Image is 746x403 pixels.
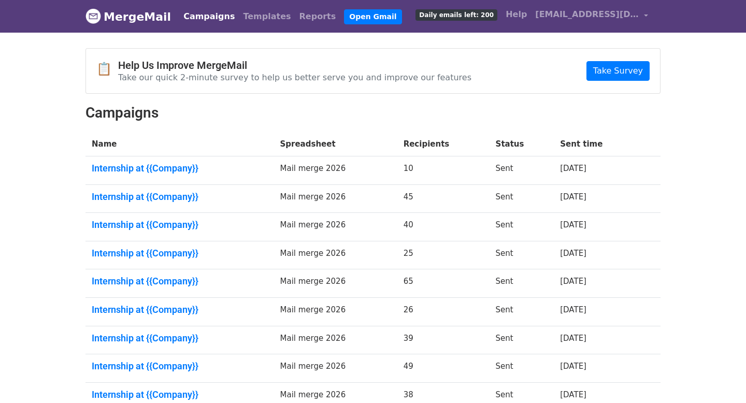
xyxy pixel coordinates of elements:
a: [DATE] [560,277,586,286]
td: 39 [397,326,490,354]
a: Internship at {{Company}} [92,248,268,259]
a: [DATE] [560,305,586,314]
td: Mail merge 2026 [274,298,397,326]
span: [EMAIL_ADDRESS][DOMAIN_NAME] [535,8,639,21]
a: [DATE] [560,390,586,399]
td: Sent [490,269,554,298]
td: Mail merge 2026 [274,184,397,213]
td: 49 [397,354,490,383]
td: Mail merge 2026 [274,213,397,241]
td: Mail merge 2026 [274,156,397,185]
th: Sent time [554,132,641,156]
a: Internship at {{Company}} [92,389,268,400]
p: Take our quick 2-minute survey to help us better serve you and improve our features [118,72,471,83]
a: [DATE] [560,220,586,229]
th: Recipients [397,132,490,156]
th: Status [490,132,554,156]
a: [DATE] [560,164,586,173]
td: 10 [397,156,490,185]
td: 65 [397,269,490,298]
a: Internship at {{Company}} [92,191,268,203]
td: Mail merge 2026 [274,269,397,298]
td: Sent [490,156,554,185]
td: Sent [490,354,554,383]
a: [EMAIL_ADDRESS][DOMAIN_NAME] [531,4,652,28]
a: Reports [295,6,340,27]
td: Sent [490,298,554,326]
a: Internship at {{Company}} [92,219,268,231]
a: [DATE] [560,362,586,371]
a: Internship at {{Company}} [92,163,268,174]
span: Daily emails left: 200 [415,9,497,21]
a: Internship at {{Company}} [92,276,268,287]
td: Sent [490,184,554,213]
td: Mail merge 2026 [274,326,397,354]
td: 25 [397,241,490,269]
a: [DATE] [560,192,586,201]
a: Daily emails left: 200 [411,4,501,25]
a: Take Survey [586,61,650,81]
th: Name [85,132,274,156]
a: Internship at {{Company}} [92,361,268,372]
td: 26 [397,298,490,326]
td: 45 [397,184,490,213]
td: Sent [490,213,554,241]
a: Open Gmail [344,9,401,24]
a: Internship at {{Company}} [92,333,268,344]
a: Campaigns [179,6,239,27]
img: MergeMail logo [85,8,101,24]
a: MergeMail [85,6,171,27]
span: 📋 [96,62,118,77]
a: Internship at {{Company}} [92,304,268,315]
h2: Campaigns [85,104,661,122]
td: 40 [397,213,490,241]
th: Spreadsheet [274,132,397,156]
a: Help [501,4,531,25]
h4: Help Us Improve MergeMail [118,59,471,71]
a: Templates [239,6,295,27]
a: [DATE] [560,334,586,343]
a: [DATE] [560,249,586,258]
td: Sent [490,326,554,354]
td: Mail merge 2026 [274,241,397,269]
td: Sent [490,241,554,269]
td: Mail merge 2026 [274,354,397,383]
